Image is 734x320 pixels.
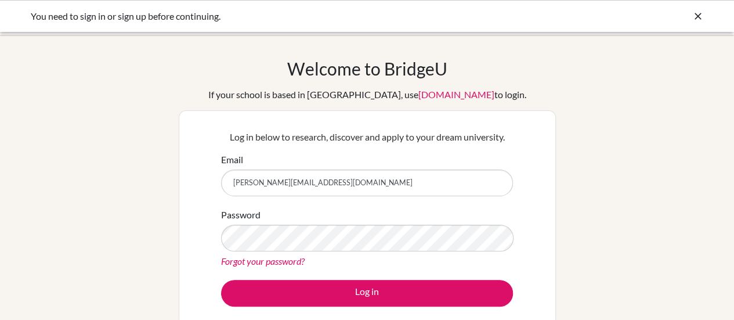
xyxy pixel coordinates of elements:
p: Log in below to research, discover and apply to your dream university. [221,130,513,144]
label: Password [221,208,261,222]
h1: Welcome to BridgeU [287,58,447,79]
a: [DOMAIN_NAME] [418,89,494,100]
div: If your school is based in [GEOGRAPHIC_DATA], use to login. [208,88,526,102]
label: Email [221,153,243,167]
a: Forgot your password? [221,256,305,267]
button: Log in [221,280,513,307]
div: You need to sign in or sign up before continuing. [31,9,530,23]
